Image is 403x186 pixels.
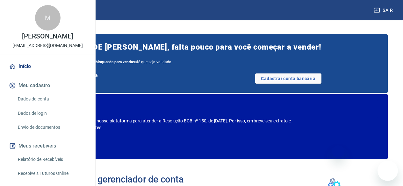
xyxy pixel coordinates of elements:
iframe: Botão para abrir a janela de mensagens [378,161,398,181]
span: Por segurança, sua conta permanecerá até que seja validada. [28,60,375,64]
span: [PERSON_NAME] DE [PERSON_NAME], falta pouco para você começar a vender! [28,42,375,52]
a: Dados de login [15,107,88,120]
iframe: Fechar mensagem [332,145,345,158]
p: Estamos realizando adequações em nossa plataforma para atender a Resolução BCB nº 150, de [DATE].... [25,118,307,131]
p: [EMAIL_ADDRESS][DOMAIN_NAME] [12,42,83,49]
a: Início [8,59,88,73]
a: Cadastrar conta bancária [255,73,321,84]
a: Dados da conta [15,93,88,106]
b: bloqueada para vendas [96,60,135,64]
a: Relatório de Recebíveis [15,153,88,166]
button: Meu cadastro [8,79,88,93]
div: M [35,5,61,31]
a: Envio de documentos [15,121,88,134]
a: Recebíveis Futuros Online [15,167,88,180]
button: Sair [372,4,395,16]
button: Meus recebíveis [8,139,88,153]
p: [PERSON_NAME] [22,33,73,40]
